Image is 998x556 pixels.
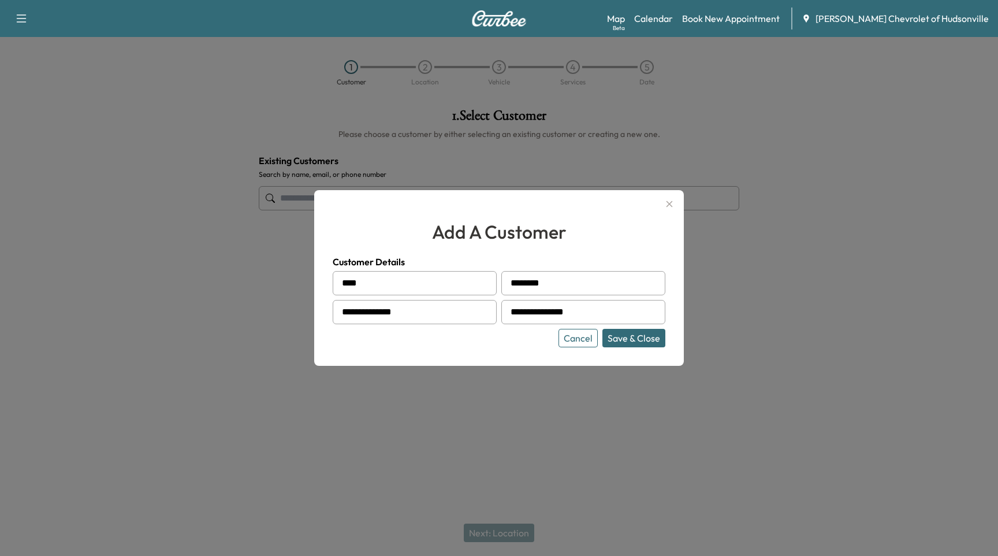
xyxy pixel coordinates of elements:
[815,12,989,25] span: [PERSON_NAME] Chevrolet of Hudsonville
[634,12,673,25] a: Calendar
[602,329,665,347] button: Save & Close
[471,10,527,27] img: Curbee Logo
[607,12,625,25] a: MapBeta
[682,12,780,25] a: Book New Appointment
[333,218,665,246] h2: add a customer
[558,329,598,347] button: Cancel
[613,24,625,32] div: Beta
[333,255,665,269] h4: Customer Details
